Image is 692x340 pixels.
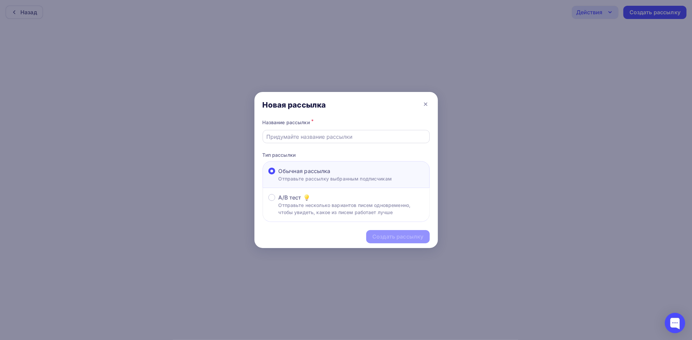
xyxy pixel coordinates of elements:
p: Отправьте рассылку выбранным подписчикам [279,175,392,182]
input: Придумайте название рассылки [266,133,426,141]
div: Название рассылки [263,118,430,127]
p: Отправьте несколько вариантов писем одновременно, чтобы увидеть, какое из писем работает лучше [279,202,424,216]
span: Обычная рассылка [279,167,331,175]
div: Новая рассылка [263,100,326,110]
span: A/B тест [279,193,301,202]
p: Тип рассылки [263,151,430,158]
